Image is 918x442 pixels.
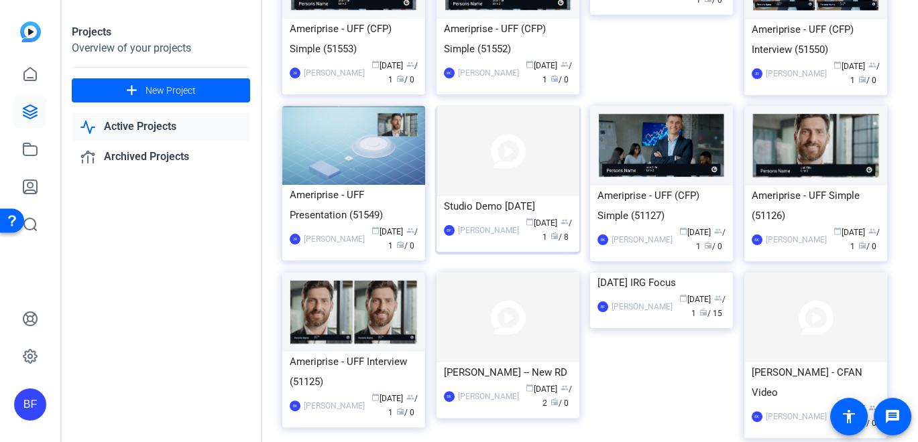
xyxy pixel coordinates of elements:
span: [DATE] [371,394,403,403]
span: / 0 [858,242,876,251]
div: [PERSON_NAME] - CFAN Video [752,362,880,402]
div: BK [444,391,455,402]
span: [DATE] [679,228,711,237]
span: / 0 [551,398,569,408]
span: calendar_today [526,60,534,68]
span: calendar_today [371,60,380,68]
span: [DATE] [834,228,865,237]
span: group [714,227,722,235]
div: [PERSON_NAME] [766,233,827,246]
span: / 1 [388,227,418,250]
span: calendar_today [526,384,534,392]
div: BK [290,400,300,411]
span: [DATE] [679,295,711,304]
span: calendar_today [679,227,687,235]
div: [PERSON_NAME] [766,410,827,423]
span: / 8 [551,232,569,242]
div: [PERSON_NAME] [766,67,827,80]
div: BK [752,234,762,245]
span: radio [551,232,559,240]
mat-icon: accessibility [841,409,857,425]
span: group [561,60,569,68]
div: [PERSON_NAME] [458,390,519,403]
span: radio [858,75,866,83]
div: Studio Demo [DATE] [444,196,572,216]
span: group [868,227,876,235]
div: MC [444,68,455,78]
div: Ameriprise - UFF (CFP) Simple (51127) [597,186,726,226]
span: / 1 [388,61,418,84]
div: Ameriprise - UFF Simple (51126) [752,186,880,226]
div: Ameriprise - UFF Interview (51125) [290,352,418,392]
span: [DATE] [526,61,557,70]
span: [DATE] [834,62,865,71]
span: group [561,384,569,392]
span: / 1 [542,218,572,242]
span: group [714,294,722,302]
div: Projects [72,24,250,40]
span: [DATE] [526,218,557,228]
span: / 0 [551,75,569,84]
span: calendar_today [679,294,687,302]
span: / 0 [396,241,414,250]
div: BF [14,388,46,421]
span: radio [551,398,559,406]
span: radio [699,308,707,316]
span: calendar_today [371,226,380,234]
span: group [406,226,414,234]
span: / 1 [691,295,726,318]
div: [PERSON_NAME] [304,232,365,246]
span: / 0 [858,76,876,85]
mat-icon: message [884,409,901,425]
div: [PERSON_NAME] [612,233,673,246]
div: BF [444,225,455,236]
div: JR [752,68,762,79]
div: [PERSON_NAME] [304,66,365,80]
span: radio [551,74,559,82]
div: BK [752,411,762,422]
div: [PERSON_NAME] [458,224,519,237]
span: group [406,393,414,401]
mat-icon: add [123,82,140,99]
div: JR [290,234,300,244]
span: [DATE] [371,61,403,70]
span: group [406,60,414,68]
span: / 1 [542,61,572,84]
span: / 1 [850,228,880,251]
span: radio [396,240,404,248]
span: radio [396,74,404,82]
div: [PERSON_NAME] -- New RD [444,362,572,382]
span: group [561,218,569,226]
span: / 15 [699,309,722,318]
span: [DATE] [371,227,403,236]
span: calendar_today [834,61,842,69]
span: group [868,404,876,412]
div: Overview of your projects [72,40,250,56]
span: radio [704,241,712,249]
div: Ameriprise - UFF (CFP) Simple (51553) [290,19,418,59]
span: radio [396,407,404,415]
div: Ameriprise - UFF Presentation (51549) [290,185,418,225]
div: JR [290,68,300,78]
span: / 0 [704,242,722,251]
span: / 0 [396,408,414,417]
span: New Project [146,84,196,98]
span: calendar_today [371,393,380,401]
img: blue-gradient.svg [20,21,41,42]
span: / 0 [396,75,414,84]
a: Archived Projects [72,143,250,171]
div: [PERSON_NAME] [612,300,673,313]
div: [PERSON_NAME] [458,66,519,80]
span: [DATE] [526,384,557,394]
button: New Project [72,78,250,102]
div: Ameriprise - UFF (CFP) Simple (51552) [444,19,572,59]
div: BK [597,234,608,245]
span: calendar_today [526,218,534,226]
div: [PERSON_NAME] [304,399,365,413]
span: radio [858,241,866,249]
div: Ameriprise - UFF (CFP) Interview (51550) [752,19,880,60]
a: Active Projects [72,113,250,141]
div: BF [597,301,608,312]
span: calendar_today [834,227,842,235]
div: [DATE] IRG Focus [597,273,726,293]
